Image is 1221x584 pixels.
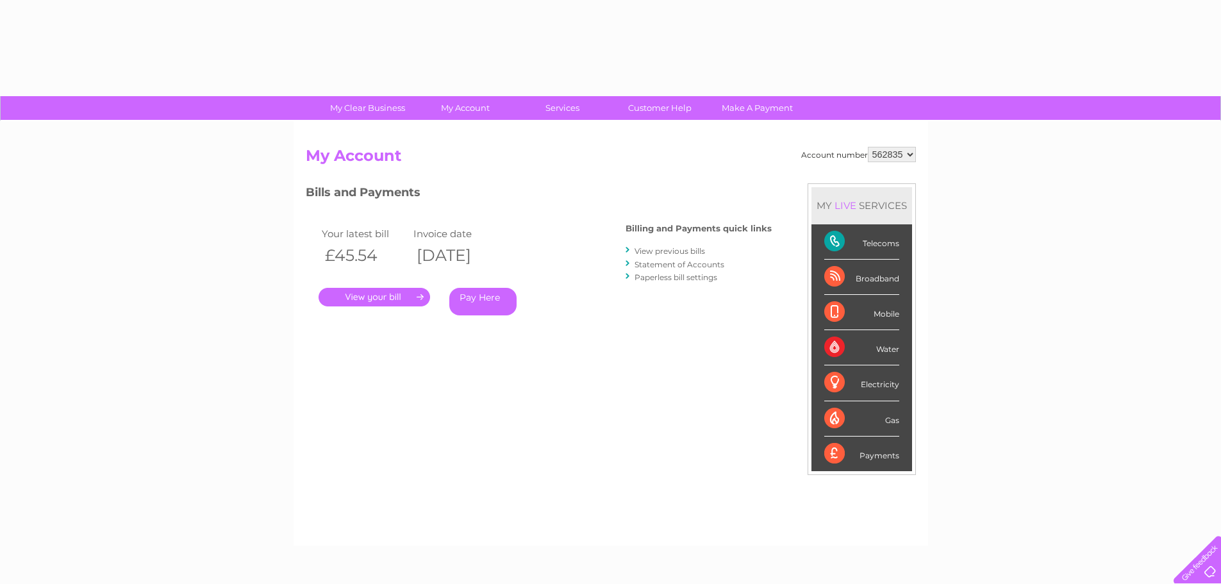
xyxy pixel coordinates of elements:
a: Services [510,96,615,120]
a: Paperless bill settings [635,272,717,282]
div: Electricity [824,365,899,401]
a: Statement of Accounts [635,260,724,269]
td: Your latest bill [319,225,411,242]
td: Invoice date [410,225,503,242]
div: Broadband [824,260,899,295]
th: [DATE] [410,242,503,269]
div: Telecoms [824,224,899,260]
h2: My Account [306,147,916,171]
th: £45.54 [319,242,411,269]
a: My Account [412,96,518,120]
div: MY SERVICES [811,187,912,224]
div: Payments [824,437,899,471]
a: My Clear Business [315,96,420,120]
a: Make A Payment [704,96,810,120]
a: . [319,288,430,306]
a: Pay Here [449,288,517,315]
div: Mobile [824,295,899,330]
h4: Billing and Payments quick links [626,224,772,233]
div: Gas [824,401,899,437]
h3: Bills and Payments [306,183,772,206]
div: Water [824,330,899,365]
a: Customer Help [607,96,713,120]
a: View previous bills [635,246,705,256]
div: LIVE [832,199,859,212]
div: Account number [801,147,916,162]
